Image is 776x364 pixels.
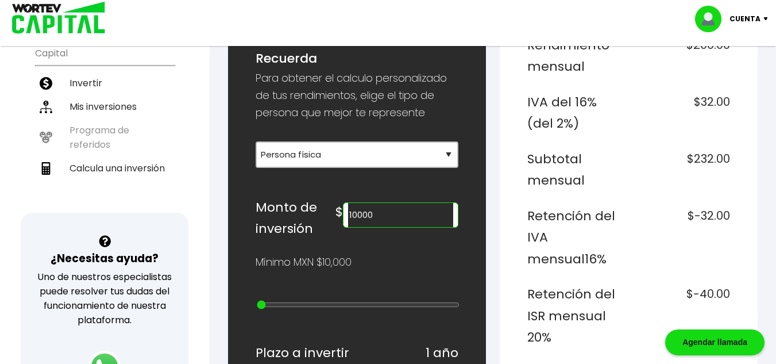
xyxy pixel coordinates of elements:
[256,48,458,70] h6: Recuerda
[35,95,175,118] a: Mis inversiones
[35,71,175,95] a: Invertir
[633,205,730,270] h6: $-32.00
[527,91,624,135] h6: IVA del 16% (del 2%)
[426,342,458,364] h6: 1 año
[527,35,624,78] h6: Rendimiento mensual
[40,77,52,90] img: invertir-icon.b3b967d7.svg
[729,10,760,28] p: Cuenta
[35,40,175,209] ul: Capital
[256,342,349,364] h6: Plazo a invertir
[256,254,352,271] p: Mínimo MXN $10,000
[527,283,624,348] h6: Retención del ISR mensual 20%
[527,205,624,270] h6: Retención del IVA mensual 16%
[633,148,730,191] h6: $232.00
[256,197,335,240] h6: Monto de inversión
[35,156,175,180] a: Calcula una inversión
[695,6,729,32] img: profile-image
[40,101,52,113] img: inversiones-icon.6695dc30.svg
[665,329,765,355] div: Agendar llamada
[256,70,458,121] p: Para obtener el calculo personalizado de tus rendimientos, elige el tipo de persona que mejor te ...
[36,270,173,327] p: Uno de nuestros especialistas puede resolver tus dudas del funcionamiento de nuestra plataforma.
[633,35,730,78] h6: $200.00
[633,91,730,135] h6: $32.00
[633,283,730,348] h6: $-40.00
[760,17,776,21] img: icon-down
[51,250,159,267] h3: ¿Necesitas ayuda?
[527,148,624,191] h6: Subtotal mensual
[335,201,343,223] h6: $
[40,162,52,175] img: calculadora-icon.17d418c4.svg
